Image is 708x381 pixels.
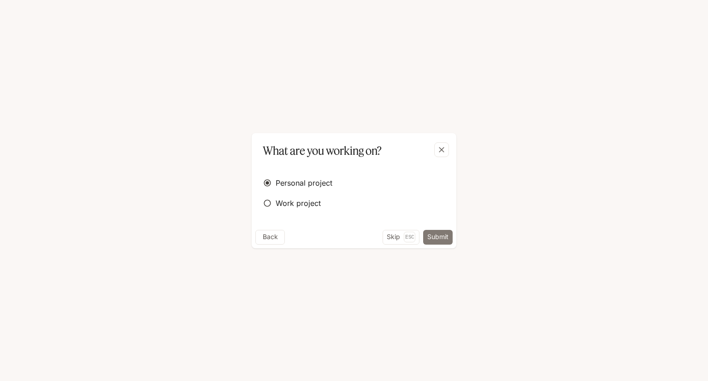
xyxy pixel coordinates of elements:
[383,230,419,245] button: SkipEsc
[255,230,285,245] button: Back
[404,232,415,242] p: Esc
[276,177,332,188] span: Personal project
[263,142,382,159] p: What are you working on?
[423,230,453,245] button: Submit
[276,198,321,209] span: Work project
